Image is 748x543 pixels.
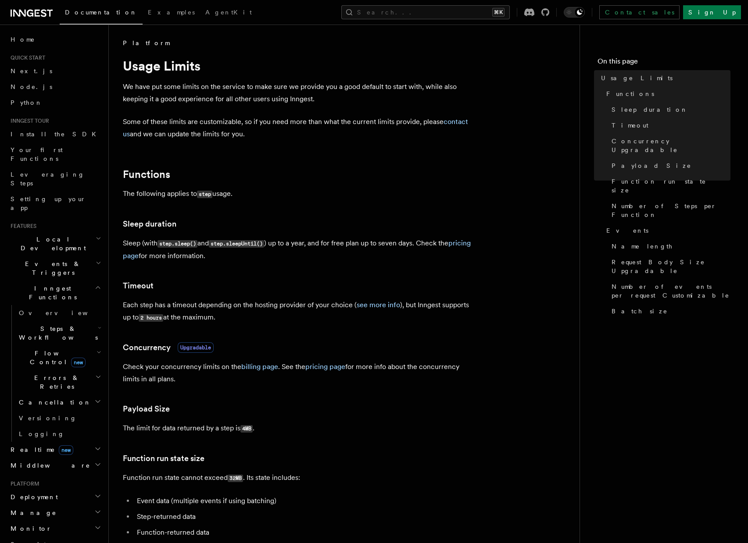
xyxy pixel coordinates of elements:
[599,5,680,19] a: Contact sales
[11,35,35,44] span: Home
[123,58,474,74] h1: Usage Limits
[7,95,103,110] a: Python
[7,223,36,230] span: Features
[15,370,103,394] button: Errors & Retries
[598,56,730,70] h4: On this page
[608,254,730,279] a: Request Body Size Upgradable
[15,398,91,407] span: Cancellation
[612,258,730,275] span: Request Body Size Upgradable
[7,284,95,302] span: Inngest Functions
[603,86,730,102] a: Functions
[612,161,691,170] span: Payload Size
[59,445,73,455] span: new
[139,314,163,322] code: 2 hours
[241,362,278,371] a: billing page
[11,146,63,162] span: Your first Functions
[65,9,137,16] span: Documentation
[612,307,668,316] span: Batch size
[15,321,103,345] button: Steps & Workflows
[15,426,103,442] a: Logging
[123,361,474,385] p: Check your concurrency limits on the . See the for more info about the concurrency limits in all ...
[608,174,730,198] a: Function run state size
[11,195,86,211] span: Setting up your app
[7,79,103,95] a: Node.js
[134,495,474,507] li: Event data (multiple events if using batching)
[564,7,585,18] button: Toggle dark mode
[7,305,103,442] div: Inngest Functions
[606,89,654,98] span: Functions
[205,9,252,16] span: AgentKit
[123,452,204,465] a: Function run state size
[7,167,103,191] a: Leveraging Steps
[7,54,45,61] span: Quick start
[612,105,688,114] span: Sleep duration
[134,526,474,539] li: Function-returned data
[7,521,103,536] button: Monitor
[15,373,95,391] span: Errors & Retries
[7,524,52,533] span: Monitor
[143,3,200,24] a: Examples
[123,341,214,354] a: ConcurrencyUpgradable
[123,299,474,324] p: Each step has a timeout depending on the hosting provider of your choice ( ), but Inngest support...
[60,3,143,25] a: Documentation
[683,5,741,19] a: Sign Up
[15,410,103,426] a: Versioning
[7,442,103,458] button: Realtimenew
[341,5,510,19] button: Search...⌘K
[601,74,673,82] span: Usage Limits
[608,303,730,319] a: Batch size
[123,280,154,292] a: Timeout
[7,461,90,470] span: Middleware
[612,121,648,130] span: Timeout
[608,238,730,254] a: Name length
[305,362,345,371] a: pricing page
[7,480,39,487] span: Platform
[11,83,52,90] span: Node.js
[608,133,730,158] a: Concurrency Upgradable
[7,126,103,142] a: Install the SDK
[123,81,474,105] p: We have put some limits on the service to make sure we provide you a good default to start with, ...
[612,137,730,154] span: Concurrency Upgradable
[15,305,103,321] a: Overview
[357,301,400,309] a: see more info
[19,309,109,316] span: Overview
[15,324,98,342] span: Steps & Workflows
[11,131,101,138] span: Install the SDK
[7,63,103,79] a: Next.js
[7,259,96,277] span: Events & Triggers
[197,191,212,198] code: step
[7,117,49,124] span: Inngest tour
[71,358,86,367] span: new
[598,70,730,86] a: Usage Limits
[7,458,103,473] button: Middleware
[612,282,730,300] span: Number of events per request Customizable
[15,394,103,410] button: Cancellation
[7,231,103,256] button: Local Development
[612,242,673,251] span: Name length
[123,218,176,230] a: Sleep duration
[15,345,103,370] button: Flow Controlnew
[123,188,474,200] p: The following applies to usage.
[11,67,52,75] span: Next.js
[7,191,103,216] a: Setting up your app
[7,235,96,252] span: Local Development
[134,511,474,523] li: Step-returned data
[157,240,197,248] code: step.sleep()
[178,342,214,353] span: Upgradable
[7,256,103,280] button: Events & Triggers
[612,177,730,195] span: Function run state size
[7,445,73,454] span: Realtime
[492,8,505,17] kbd: ⌘K
[123,39,169,47] span: Platform
[11,99,43,106] span: Python
[606,226,648,235] span: Events
[608,117,730,133] a: Timeout
[608,279,730,303] a: Number of events per request Customizable
[7,142,103,167] a: Your first Functions
[200,3,257,24] a: AgentKit
[240,425,253,433] code: 4MB
[7,280,103,305] button: Inngest Functions
[7,493,58,501] span: Deployment
[15,349,97,366] span: Flow Control
[148,9,195,16] span: Examples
